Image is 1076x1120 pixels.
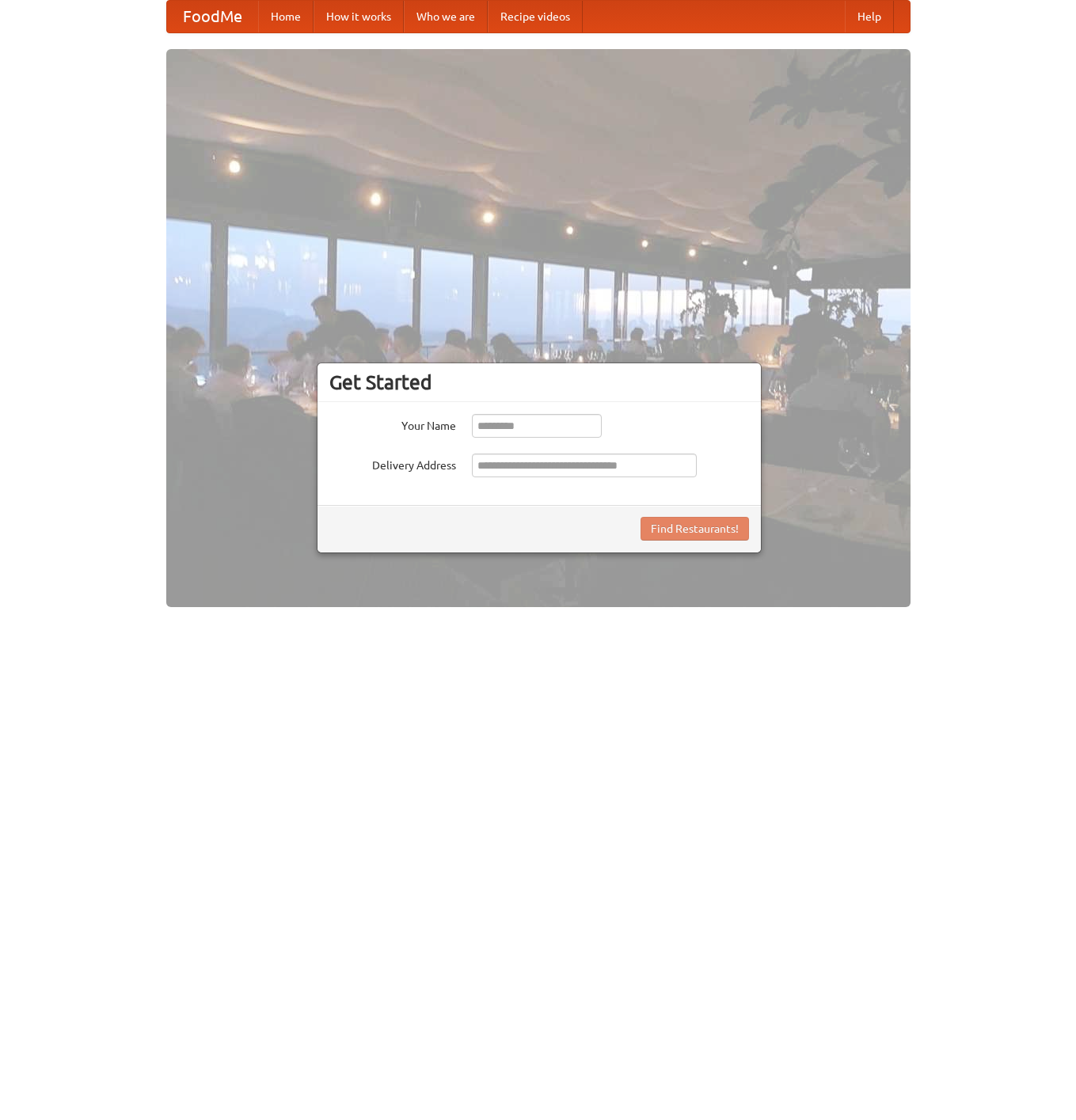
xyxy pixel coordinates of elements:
[314,1,404,32] a: How it works
[329,414,456,434] label: Your Name
[329,370,749,394] h3: Get Started
[258,1,314,32] a: Home
[845,1,894,32] a: Help
[167,1,258,32] a: FoodMe
[488,1,583,32] a: Recipe videos
[329,454,456,473] label: Delivery Address
[404,1,488,32] a: Who we are
[641,517,749,541] button: Find Restaurants!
